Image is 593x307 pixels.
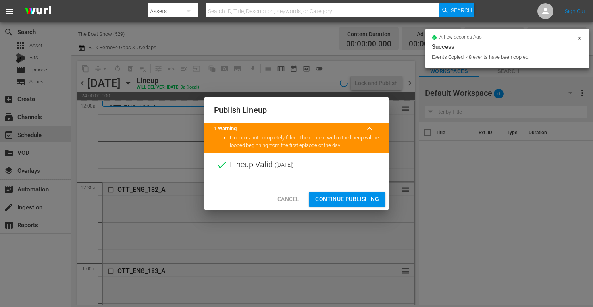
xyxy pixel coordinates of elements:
[309,192,385,207] button: Continue Publishing
[204,153,389,177] div: Lineup Valid
[214,125,360,133] title: 1 Warning
[360,119,379,138] button: keyboard_arrow_up
[315,194,379,204] span: Continue Publishing
[565,8,585,14] a: Sign Out
[230,134,379,149] li: Lineup is not completely filled. The content within the lineup will be looped beginning from the ...
[275,159,294,171] span: ( [DATE] )
[277,194,299,204] span: Cancel
[432,53,574,61] div: Events Copied: 48 events have been copied.
[451,3,472,17] span: Search
[365,124,374,133] span: keyboard_arrow_up
[214,104,379,116] h2: Publish Lineup
[432,42,583,52] div: Success
[439,34,482,41] span: a few seconds ago
[5,6,14,16] span: menu
[19,2,57,21] img: ans4CAIJ8jUAAAAAAAAAAAAAAAAAAAAAAAAgQb4GAAAAAAAAAAAAAAAAAAAAAAAAJMjXAAAAAAAAAAAAAAAAAAAAAAAAgAT5G...
[271,192,306,207] button: Cancel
